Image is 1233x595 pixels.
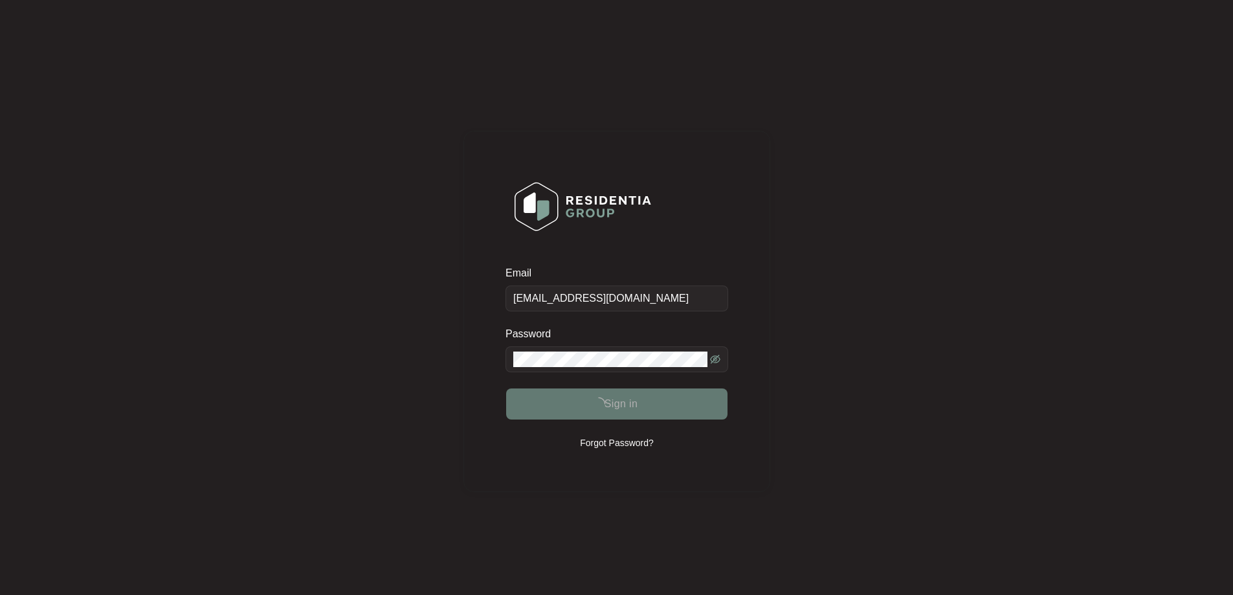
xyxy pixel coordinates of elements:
[710,354,720,365] span: eye-invisible
[505,286,728,311] input: Email
[506,388,728,420] button: Sign in
[604,396,638,412] span: Sign in
[505,267,540,280] label: Email
[505,328,561,341] label: Password
[580,436,654,449] p: Forgot Password?
[506,174,660,240] img: Login Logo
[513,352,707,367] input: Password
[592,397,605,410] span: loading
